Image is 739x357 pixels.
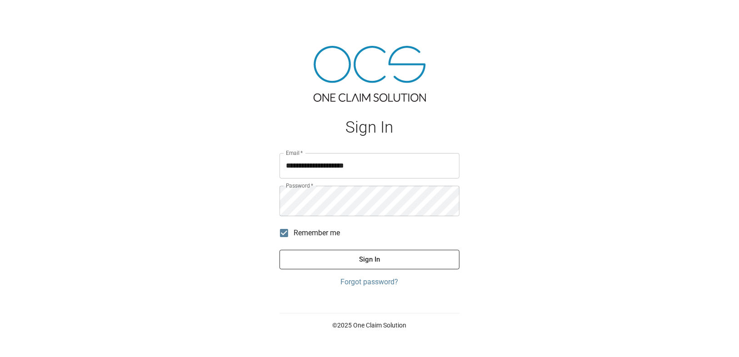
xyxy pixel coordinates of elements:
[280,118,459,137] h1: Sign In
[280,250,459,269] button: Sign In
[280,277,459,288] a: Forgot password?
[11,5,47,24] img: ocs-logo-white-transparent.png
[294,228,340,238] span: Remember me
[280,321,459,330] p: © 2025 One Claim Solution
[286,149,303,157] label: Email
[314,46,426,102] img: ocs-logo-tra.png
[286,182,313,189] label: Password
